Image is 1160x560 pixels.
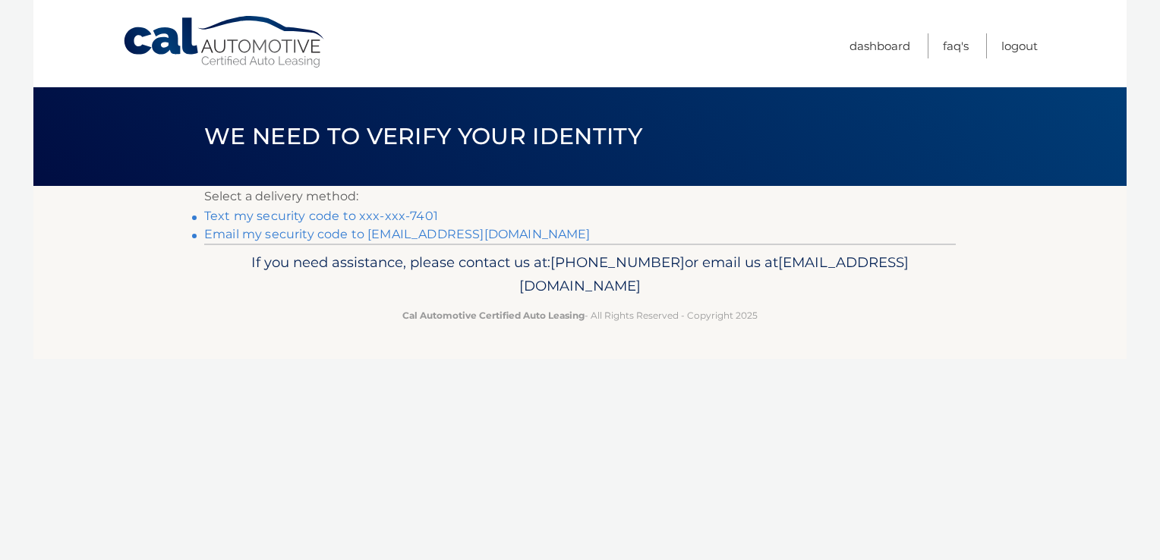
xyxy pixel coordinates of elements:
a: FAQ's [943,33,969,58]
strong: Cal Automotive Certified Auto Leasing [402,310,585,321]
p: Select a delivery method: [204,186,956,207]
span: We need to verify your identity [204,122,642,150]
a: Email my security code to [EMAIL_ADDRESS][DOMAIN_NAME] [204,227,591,241]
a: Logout [1001,33,1038,58]
a: Cal Automotive [122,15,327,69]
a: Dashboard [850,33,910,58]
span: [PHONE_NUMBER] [550,253,685,271]
a: Text my security code to xxx-xxx-7401 [204,209,438,223]
p: - All Rights Reserved - Copyright 2025 [214,307,946,323]
p: If you need assistance, please contact us at: or email us at [214,250,946,299]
